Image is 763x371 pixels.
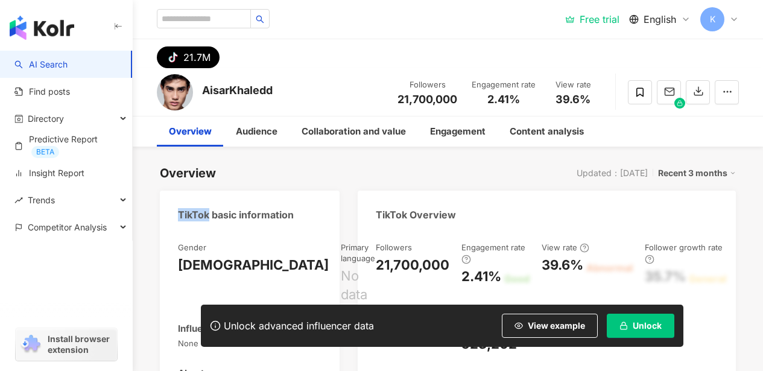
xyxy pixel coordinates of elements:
div: Engagement rate [461,242,530,264]
div: Followers [397,79,457,91]
img: chrome extension [19,335,42,354]
div: Primary language [341,242,375,264]
div: Content analysis [510,124,584,139]
div: Audience [236,124,277,139]
a: Free trial [565,13,619,25]
span: 39.6% [556,94,590,106]
div: Overview [169,124,212,139]
span: Unlock [633,321,662,331]
div: View rate [542,242,589,253]
button: View example [502,314,598,338]
a: Find posts [14,86,70,98]
div: TikTok basic information [178,208,294,221]
div: Engagement [430,124,486,139]
div: No data [341,267,375,304]
div: Engagement rate [472,79,536,91]
div: 21.7M [183,49,211,66]
span: K [710,13,715,26]
span: rise [14,196,23,205]
div: AisarKhaledd [202,83,273,98]
a: Insight Report [14,167,84,179]
img: KOL Avatar [157,74,193,110]
span: View example [528,321,585,331]
div: Collaboration and value [302,124,406,139]
div: View rate [550,79,596,91]
div: Followers [376,242,412,253]
span: English [644,13,676,26]
button: Unlock [607,314,674,338]
div: Recent 3 months [658,165,736,181]
div: Gender [178,242,206,253]
a: Predictive ReportBETA [14,133,122,158]
a: searchAI Search [14,59,68,71]
div: Overview [160,165,216,182]
img: logo [10,16,74,40]
span: search [256,15,264,24]
span: 21,700,000 [397,93,457,106]
div: Updated：[DATE] [577,168,648,178]
div: [DEMOGRAPHIC_DATA] [178,256,329,274]
span: Trends [28,186,55,214]
div: 2.41% [461,267,501,286]
span: 2.41% [487,94,520,106]
div: 39.6% [542,256,583,274]
span: Install browser extension [48,334,113,355]
div: Unlock advanced influencer data [224,320,374,332]
button: 21.7M [157,46,220,68]
div: Follower growth rate [645,242,726,264]
div: 21,700,000 [376,256,449,274]
span: Competitor Analysis [28,214,107,241]
a: chrome extensionInstall browser extension [16,328,117,361]
div: TikTok Overview [376,208,456,221]
span: Directory [28,105,64,132]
